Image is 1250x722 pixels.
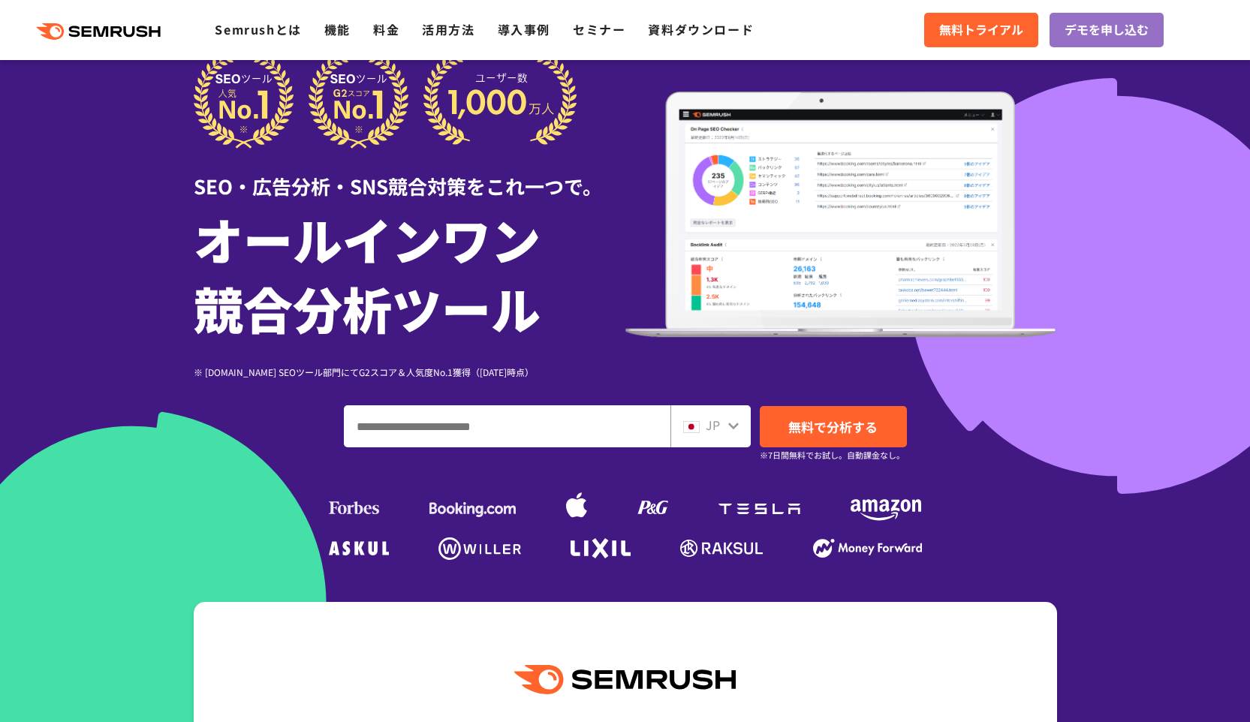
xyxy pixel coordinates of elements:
[324,20,351,38] a: 機能
[514,665,735,694] img: Semrush
[573,20,625,38] a: セミナー
[760,448,905,462] small: ※7日間無料でお試し。自動課金なし。
[706,416,720,434] span: JP
[194,149,625,200] div: SEO・広告分析・SNS競合対策をこれ一つで。
[788,417,878,436] span: 無料で分析する
[924,13,1038,47] a: 無料トライアル
[1065,20,1149,40] span: デモを申し込む
[939,20,1023,40] span: 無料トライアル
[1050,13,1164,47] a: デモを申し込む
[498,20,550,38] a: 導入事例
[760,406,907,447] a: 無料で分析する
[215,20,301,38] a: Semrushとは
[422,20,474,38] a: 活用方法
[194,365,625,379] div: ※ [DOMAIN_NAME] SEOツール部門にてG2スコア＆人気度No.1獲得（[DATE]時点）
[648,20,754,38] a: 資料ダウンロード
[194,204,625,342] h1: オールインワン 競合分析ツール
[345,406,670,447] input: ドメイン、キーワードまたはURLを入力してください
[373,20,399,38] a: 料金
